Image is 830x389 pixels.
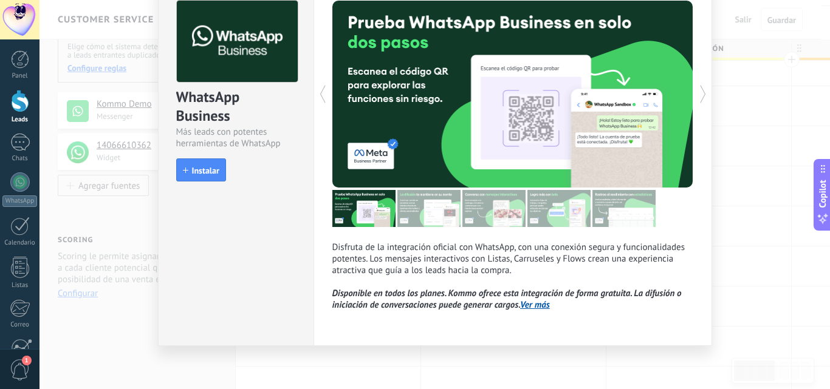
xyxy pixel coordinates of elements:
i: Disponible en todos los planes. Kommo ofrece esta integración de forma gratuita. La difusión o in... [332,288,682,311]
img: tour_image_62c9952fc9cf984da8d1d2aa2c453724.png [527,190,591,227]
a: Ver más [520,299,550,311]
div: Calendario [2,239,38,247]
div: Panel [2,72,38,80]
img: tour_image_7a4924cebc22ed9e3259523e50fe4fd6.png [332,190,396,227]
button: Instalar [176,158,226,181]
div: Chats [2,155,38,163]
img: tour_image_1009fe39f4f058b759f0df5a2b7f6f06.png [462,190,526,227]
span: Copilot [817,180,829,208]
img: tour_image_cc377002d0016b7ebaeb4dbe65cb2175.png [592,190,656,227]
p: Disfruta de la integración oficial con WhatsApp, con una conexión segura y funcionalidades potent... [332,242,693,311]
span: 1 [22,356,32,365]
img: tour_image_cc27419dad425b0ae96c2716632553fa.png [397,190,461,227]
div: WhatsApp [2,195,37,207]
div: Correo [2,321,38,329]
img: logo_main.png [177,1,298,83]
span: Instalar [192,166,219,175]
div: Leads [2,116,38,124]
div: WhatsApp Business [176,87,296,126]
div: Más leads con potentes herramientas de WhatsApp [176,126,296,149]
div: Listas [2,282,38,289]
